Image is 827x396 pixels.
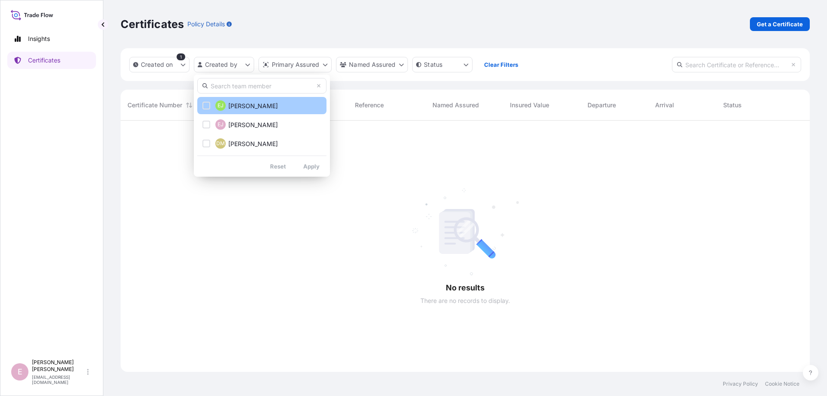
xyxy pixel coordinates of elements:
span: EJ [218,101,224,110]
input: Search team member [197,78,326,94]
span: EJ [218,120,224,129]
div: createdBy Filter options [194,75,330,177]
p: Apply [303,162,320,171]
p: Reset [270,162,286,171]
button: Apply [296,159,326,173]
span: [PERSON_NAME] [228,121,278,129]
button: EJ[PERSON_NAME] [197,97,326,114]
div: Select Option [197,97,326,152]
span: [PERSON_NAME] [228,140,278,148]
span: DM [216,139,225,148]
button: Reset [263,159,293,173]
span: [PERSON_NAME] [228,102,278,110]
button: EJ[PERSON_NAME] [197,116,326,133]
button: DM[PERSON_NAME] [197,135,326,152]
